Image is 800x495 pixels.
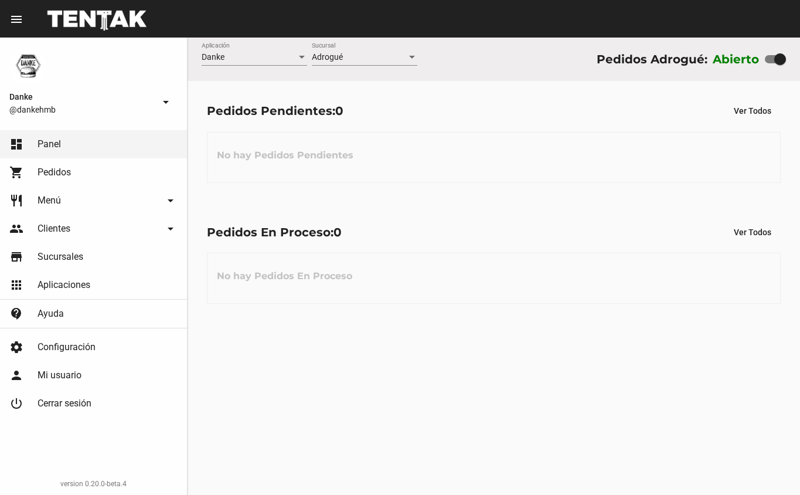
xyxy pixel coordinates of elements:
div: version 0.20.0-beta.4 [9,478,178,490]
span: Clientes [38,223,70,235]
img: 1d4517d0-56da-456b-81f5-6111ccf01445.png [9,47,47,84]
div: Pedidos Pendientes: [207,101,343,120]
span: Ver Todos [734,106,771,116]
span: Configuración [38,341,96,353]
span: Adrogué [312,52,343,62]
span: Sucursales [38,251,83,263]
mat-icon: menu [9,12,23,26]
span: Danke [9,90,154,104]
span: Mi usuario [38,369,81,381]
div: Pedidos Adrogué: [597,50,707,69]
mat-icon: shopping_cart [9,165,23,179]
mat-icon: person [9,368,23,382]
span: 0 [335,104,343,118]
span: Cerrar sesión [38,398,91,409]
span: @dankehmb [9,104,154,116]
span: Panel [38,138,61,150]
h3: No hay Pedidos Pendientes [207,138,363,173]
mat-icon: restaurant [9,194,23,208]
mat-icon: arrow_drop_down [164,194,178,208]
span: Ayuda [38,308,64,320]
label: Abierto [713,50,760,69]
span: Ver Todos [734,228,771,237]
span: 0 [333,225,342,239]
mat-icon: apps [9,278,23,292]
div: Pedidos En Proceso: [207,223,342,242]
h3: No hay Pedidos En Proceso [207,259,362,294]
span: Pedidos [38,167,71,178]
mat-icon: settings [9,340,23,354]
span: Aplicaciones [38,279,90,291]
mat-icon: store [9,250,23,264]
mat-icon: arrow_drop_down [164,222,178,236]
mat-icon: dashboard [9,137,23,151]
button: Ver Todos [724,222,781,243]
button: Ver Todos [724,100,781,121]
mat-icon: arrow_drop_down [159,95,173,109]
span: Menú [38,195,61,206]
span: Danke [202,52,224,62]
mat-icon: people [9,222,23,236]
mat-icon: contact_support [9,307,23,321]
mat-icon: power_settings_new [9,396,23,411]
